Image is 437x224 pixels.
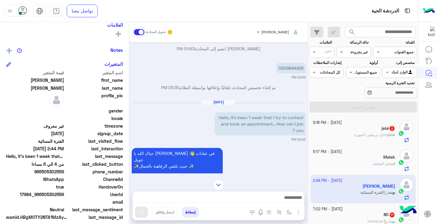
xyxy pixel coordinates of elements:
[398,130,404,136] img: WhatsApp
[6,214,67,220] span: wamid.HBgMOTY2NTA1MzAyNTU5FQIAEhgUM0I1MEUyMDFGQjU4NzMzQTk0QkQA
[400,149,413,163] img: defaultAdmin.png
[381,126,395,131] h5: jalal
[292,75,306,80] small: 03:33 PM
[313,120,342,126] small: [DATE] - 5:18 PM
[202,100,235,104] h6: [DATE]
[374,40,415,45] label: القناة:
[6,199,64,205] span: null
[6,169,64,175] span: 966505302559
[65,138,123,144] span: last_visited_flow
[65,130,123,137] span: signup_date
[6,85,64,91] span: Nicolas
[337,40,369,45] label: حالة الرسالة
[67,5,98,17] a: تواصل معنا
[65,199,123,205] span: email
[65,206,123,213] span: last_message_sentiment
[276,63,306,73] p: 2/10/2025, 3:33 PM
[132,148,223,190] p: 8/10/2025, 2:42 PM
[423,5,435,17] img: Logo
[383,60,415,65] label: مخصص إلى:
[50,5,62,17] a: tab
[65,108,123,114] span: gender
[309,102,417,112] button: تطبيق الفلاتر
[347,80,415,86] label: تحديد الفترة الزمنية
[6,145,64,152] span: 2025-10-08T11:44:39.635Z
[6,161,64,167] span: من 4 الي 6 مساءا
[390,126,395,131] span: 2
[400,120,413,134] img: defaultAdmin.png
[6,176,64,182] span: 2
[354,132,387,137] span: احتاج ترسلون الصورة
[383,155,395,160] h5: Malak
[325,48,332,55] div: اختر
[6,115,64,122] span: null
[6,7,14,15] img: profile
[6,191,64,198] span: 17984_966505302559
[287,210,292,215] img: select flow
[310,60,341,65] label: إشارات الملاحظات
[389,161,395,166] b: :
[291,137,306,142] small: 02:42 PM
[264,207,274,217] button: create order
[267,210,272,215] img: create order
[65,123,123,129] span: timezone
[347,60,378,65] label: أولوية
[313,206,343,212] small: [DATE] - 7:02 PM
[182,207,199,217] button: إسقاط
[6,206,64,213] span: 0
[388,219,395,223] b: :
[110,47,123,53] h6: Notes
[17,48,22,53] img: notes
[65,169,123,175] span: phone_number
[372,161,389,166] span: تم التواصل
[6,184,64,190] span: true
[65,145,123,152] span: last_interaction
[65,153,123,159] span: last_message
[65,92,123,106] span: profile_pic
[6,22,123,28] h6: العلامات
[6,69,64,76] span: قيمة المتغير
[6,138,64,144] span: الفترة المسائية
[65,161,123,167] span: last_clicked_button
[215,112,306,135] p: 8/10/2025, 2:42 PM
[390,212,395,217] span: 11
[36,8,43,15] img: tab
[104,61,123,67] h6: المتغيرات
[261,30,289,34] span: [PERSON_NAME]
[404,7,411,15] img: tab
[368,219,388,223] span: Handover
[257,209,264,216] img: send voice note
[388,132,395,137] span: jalal
[398,159,404,165] img: WhatsApp
[310,40,332,45] label: العلامات
[132,45,306,52] p: [PERSON_NAME] انضم إلى المحادثة
[6,123,64,129] span: غير معروف
[49,92,64,108] img: defaultAdmin.png
[65,176,123,182] span: ChannelId
[398,217,404,223] img: WhatsApp
[6,130,64,137] span: 2025-10-01T12:43:37.19Z
[384,212,395,217] h5: NF.
[274,207,284,217] button: Trigger scenario
[424,26,435,37] img: 177882628735456
[213,179,224,190] img: scroll
[152,207,177,217] button: ارسل واغلق
[284,207,294,217] button: select flow
[313,149,342,155] small: [DATE] - 5:17 PM
[295,209,302,216] img: send attachment
[146,30,166,35] small: تحويل المحادثة
[65,77,123,83] span: first_name
[398,200,419,221] img: hulul-logo.png
[177,46,195,51] span: 01:43 PM
[53,8,60,15] img: tab
[65,184,123,190] span: HandoverOn
[65,85,123,91] span: last_name
[138,209,144,215] img: send message
[389,219,395,223] span: بوت
[345,27,360,40] button: search
[6,153,64,159] span: Hello, it’s been 1 week that I try to contact and book an appointment… How can I join you ?
[65,115,123,122] span: locale
[68,214,123,220] span: last_message_id
[371,7,399,15] p: الدردشة الحية
[6,108,64,114] span: null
